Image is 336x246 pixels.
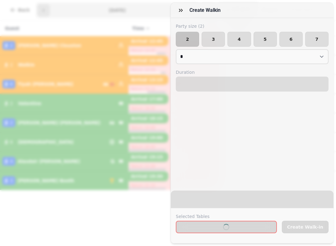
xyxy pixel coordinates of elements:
[176,69,329,75] label: Duration
[176,213,277,220] label: Selected Tables
[189,7,223,14] h3: Create walkin
[207,37,220,41] span: 3
[181,37,194,41] span: 2
[279,32,303,47] button: 6
[259,37,272,41] span: 5
[282,221,329,233] button: Create Walk-in
[233,37,245,41] span: 4
[254,32,277,47] button: 5
[227,32,251,47] button: 4
[305,32,329,47] button: 7
[287,225,323,229] span: Create Walk-in
[285,37,297,41] span: 6
[310,37,323,41] span: 7
[176,23,329,29] label: Party size ( 2 )
[176,32,199,47] button: 2
[202,32,225,47] button: 3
